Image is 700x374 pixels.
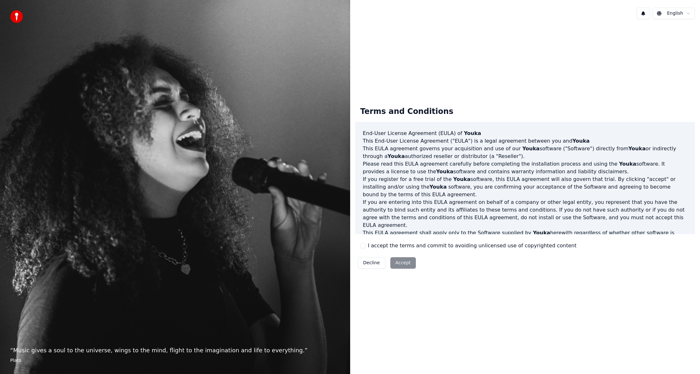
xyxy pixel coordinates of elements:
span: Youka [572,138,590,144]
span: Youka [533,230,550,236]
span: Youka [464,130,481,136]
span: Youka [436,168,453,175]
span: Youka [453,176,470,182]
p: This End-User License Agreement ("EULA") is a legal agreement between you and [363,137,688,145]
span: Youka [629,146,646,152]
img: youka [10,10,23,23]
label: I accept the terms and commit to avoiding unlicensed use of copyrighted content [368,242,577,250]
span: Youka [619,161,636,167]
div: Terms and Conditions [355,101,459,122]
span: Youka [430,184,447,190]
p: This EULA agreement governs your acquisition and use of our software ("Software") directly from o... [363,145,688,160]
span: Youka [387,153,405,159]
p: “ Music gives a soul to the universe, wings to the mind, flight to the imagination and life to ev... [10,346,340,355]
footer: Plato [10,357,340,364]
p: If you register for a free trial of the software, this EULA agreement will also govern that trial... [363,176,688,198]
span: Youka [522,146,540,152]
p: Please read this EULA agreement carefully before completing the installation process and using th... [363,160,688,176]
button: Decline [358,257,385,269]
p: This EULA agreement shall apply only to the Software supplied by herewith regardless of whether o... [363,229,688,260]
h3: End-User License Agreement (EULA) of [363,130,688,137]
p: If you are entering into this EULA agreement on behalf of a company or other legal entity, you re... [363,198,688,229]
